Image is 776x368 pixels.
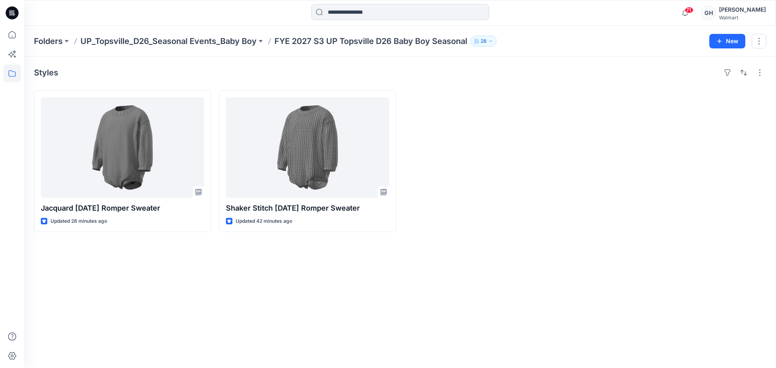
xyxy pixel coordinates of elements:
[274,36,467,47] p: FYE 2027 S3 UP Topsville D26 Baby Boy Seasonal
[41,203,204,214] p: Jacquard [DATE] Romper Sweater
[226,203,389,214] p: Shaker Stitch [DATE] Romper Sweater
[80,36,257,47] a: UP_Topsville_D26_Seasonal Events_Baby Boy
[701,6,716,20] div: GH
[719,15,766,21] div: Walmart
[481,37,487,46] p: 28
[51,217,107,226] p: Updated 28 minutes ago
[685,7,694,13] span: 71
[470,36,497,47] button: 28
[236,217,292,226] p: Updated 42 minutes ago
[34,68,58,77] h4: Styles
[41,97,204,198] a: Jacquard Halloween Romper Sweater
[719,5,766,15] div: [PERSON_NAME]
[34,36,63,47] a: Folders
[709,34,745,48] button: New
[226,97,389,198] a: Shaker Stitch Halloween Romper Sweater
